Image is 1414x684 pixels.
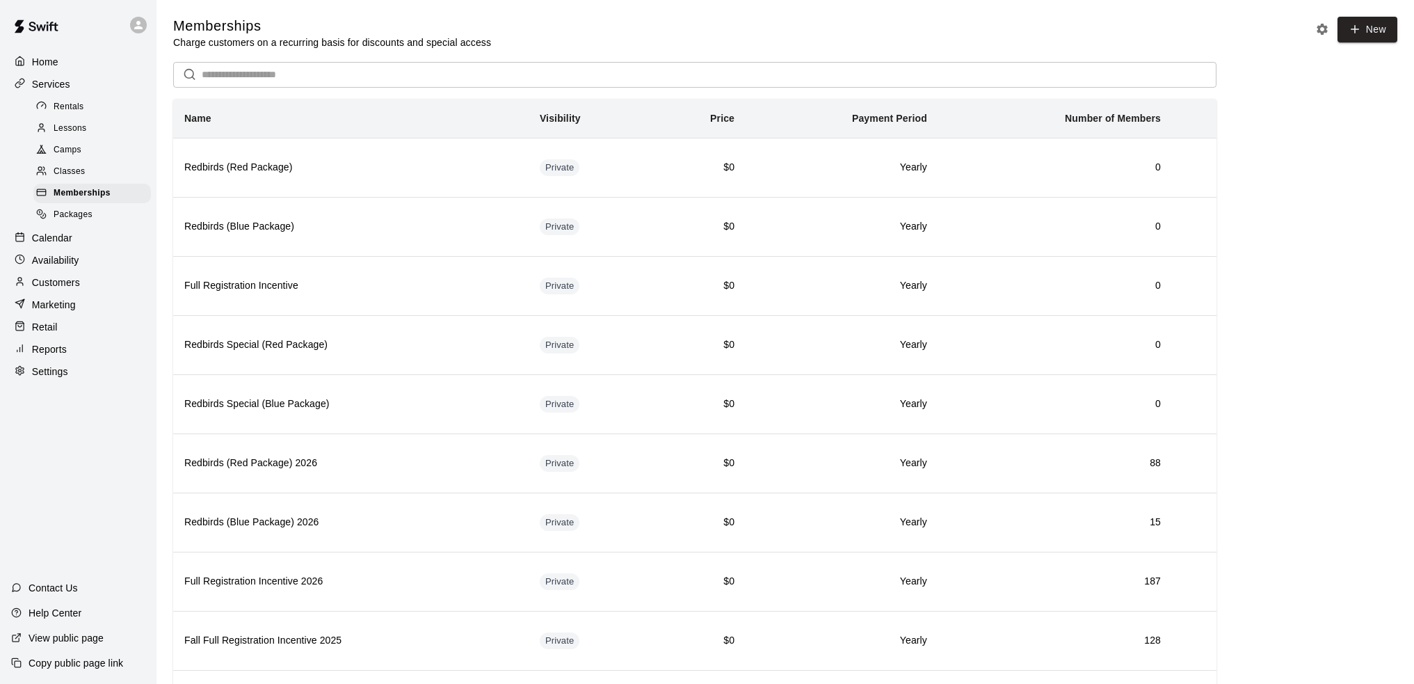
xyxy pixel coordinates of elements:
h6: Yearly [757,515,927,530]
h6: 187 [949,574,1161,589]
a: Home [11,51,145,72]
b: Payment Period [852,113,927,124]
p: Services [32,77,70,91]
h6: Yearly [757,278,927,294]
div: This membership is hidden from the memberships page [540,218,580,235]
span: Private [540,339,580,352]
h6: Redbirds (Red Package) 2026 [184,456,517,471]
div: This membership is hidden from the memberships page [540,278,580,294]
h6: $0 [665,397,735,412]
h6: 0 [949,219,1161,234]
h6: $0 [665,160,735,175]
span: Private [540,575,580,589]
h6: 88 [949,456,1161,471]
div: Camps [33,141,151,160]
a: Retail [11,317,145,337]
h6: 0 [949,337,1161,353]
h5: Memberships [173,17,491,35]
h6: Redbirds (Blue Package) 2026 [184,515,517,530]
div: Services [11,74,145,95]
div: Rentals [33,97,151,117]
div: This membership is hidden from the memberships page [540,514,580,531]
a: New [1337,17,1397,42]
span: Lessons [54,122,87,136]
div: This membership is hidden from the memberships page [540,159,580,176]
b: Number of Members [1065,113,1161,124]
b: Visibility [540,113,581,124]
h6: Yearly [757,337,927,353]
div: This membership is hidden from the memberships page [540,573,580,590]
p: Charge customers on a recurring basis for discounts and special access [173,35,491,49]
span: Classes [54,165,85,179]
h6: Redbirds (Blue Package) [184,219,517,234]
div: Classes [33,162,151,182]
span: Packages [54,208,93,222]
h6: $0 [665,278,735,294]
b: Name [184,113,211,124]
h6: Yearly [757,574,927,589]
p: Availability [32,253,79,267]
h6: Yearly [757,160,927,175]
a: Availability [11,250,145,271]
h6: Fall Full Registration Incentive 2025 [184,633,517,649]
p: Marketing [32,298,76,312]
p: View public page [29,631,104,645]
a: Packages [33,205,156,226]
span: Memberships [54,186,111,200]
p: Copy public page link [29,656,123,670]
h6: Redbirds Special (Blue Package) [184,397,517,412]
a: Classes [33,161,156,183]
p: Retail [32,320,58,334]
h6: $0 [665,456,735,471]
div: This membership is hidden from the memberships page [540,455,580,472]
span: Camps [54,143,81,157]
h6: 0 [949,278,1161,294]
p: Settings [32,365,68,379]
a: Marketing [11,294,145,315]
div: Settings [11,361,145,382]
h6: Redbirds Special (Red Package) [184,337,517,353]
span: Private [540,161,580,175]
div: Memberships [33,184,151,203]
a: Memberships [33,183,156,205]
h6: $0 [665,337,735,353]
div: This membership is hidden from the memberships page [540,396,580,413]
p: Contact Us [29,581,78,595]
div: Packages [33,205,151,225]
h6: 15 [949,515,1161,530]
p: Home [32,55,58,69]
h6: Redbirds (Red Package) [184,160,517,175]
a: Rentals [33,96,156,118]
h6: Full Registration Incentive 2026 [184,574,517,589]
h6: Full Registration Incentive [184,278,517,294]
a: Calendar [11,228,145,248]
span: Rentals [54,100,84,114]
h6: 0 [949,397,1161,412]
div: Reports [11,339,145,360]
p: Calendar [32,231,72,245]
span: Private [540,516,580,530]
p: Help Center [29,606,81,620]
div: This membership is hidden from the memberships page [540,337,580,353]
span: Private [540,280,580,293]
h6: 128 [949,633,1161,649]
h6: Yearly [757,633,927,649]
h6: Yearly [757,219,927,234]
span: Private [540,221,580,234]
h6: Yearly [757,456,927,471]
div: Lessons [33,119,151,138]
a: Lessons [33,118,156,139]
h6: $0 [665,574,735,589]
h6: $0 [665,633,735,649]
p: Reports [32,342,67,356]
span: Private [540,398,580,411]
a: Customers [11,272,145,293]
h6: Yearly [757,397,927,412]
p: Customers [32,276,80,289]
